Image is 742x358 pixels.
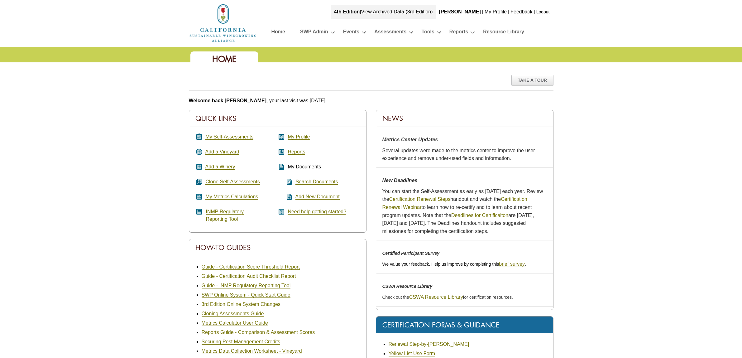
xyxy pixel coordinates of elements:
a: Renewal Step-by-[PERSON_NAME] [389,341,469,347]
a: My Profile [288,134,310,140]
div: Certification Forms & Guidance [376,317,553,333]
a: Guide - INMP Regulatory Reporting Tool [202,283,291,288]
div: Quick Links [189,110,366,127]
i: add_box [195,163,203,171]
i: assignment_turned_in [195,133,203,141]
a: Add a Winery [205,164,235,170]
i: help_center [278,208,285,215]
strong: 4th Edition [334,9,360,14]
div: How-To Guides [189,239,366,256]
a: View Archived Data (3rd Edition) [361,9,433,14]
a: Metrics Data Collection Worksheet - Vineyard [202,348,302,354]
a: Tools [421,27,434,38]
a: My Self-Assessments [205,134,253,140]
span: Several updates were made to the metrics center to improve the user experience and remove under-u... [382,148,535,161]
a: Guide - Certification Audit Checklist Report [202,273,296,279]
i: account_box [278,133,285,141]
a: 3rd Edition Online System Changes [202,302,280,307]
span: Home [212,54,237,65]
div: | [331,5,436,19]
a: Reports [288,149,305,155]
strong: Metrics Center Updates [382,137,438,142]
span: My Documents [288,164,321,169]
p: You can start the Self-Assessment as early as [DATE] each year. Review the handout and watch the ... [382,187,547,235]
a: SWP Online System - Quick Start Guide [202,292,290,298]
i: article [195,208,203,215]
a: INMP RegulatoryReporting Tool [206,209,244,222]
a: CSWA Resource Library [409,294,463,300]
i: assessment [278,148,285,156]
div: Take A Tour [511,75,553,85]
a: Need help getting started? [288,209,346,215]
a: Guide - Certification Score Threshold Report [202,264,300,270]
a: Clone Self-Assessments [205,179,260,185]
a: Add a Vineyard [205,149,239,155]
i: find_in_page [278,178,293,186]
a: Home [271,27,285,38]
span: Check out the for certification resources. [382,295,513,300]
a: Certification Renewal Webinar [382,196,527,210]
i: queue [195,178,203,186]
strong: New Deadlines [382,178,418,183]
div: | [481,5,484,19]
a: Add New Document [295,194,340,200]
a: Securing Pest Management Credits [202,339,280,345]
img: logo_cswa2x.png [189,3,257,43]
div: | [507,5,510,19]
div: | [533,5,536,19]
span: We value your feedback. Help us improve by completing this . [382,262,526,267]
b: Welcome back [PERSON_NAME] [189,98,267,103]
a: Home [189,20,257,25]
a: Events [343,27,359,38]
a: Resource Library [483,27,524,38]
a: brief survey [499,261,525,267]
i: add_circle [195,148,203,156]
div: News [376,110,553,127]
a: Feedback [510,9,532,14]
a: Reports Guide - Comparison & Assessment Scores [202,330,315,335]
i: note_add [278,193,293,201]
a: Cloning Assessments Guide [202,311,264,317]
a: Logout [536,9,550,14]
i: description [278,163,285,171]
a: Search Documents [295,179,338,185]
a: SWP Admin [300,27,328,38]
i: calculate [195,193,203,201]
a: Reports [449,27,468,38]
a: My Metrics Calculations [205,194,258,200]
b: [PERSON_NAME] [439,9,481,14]
a: Yellow List Use Form [389,351,435,356]
a: Deadlines for Certificaiton [451,213,508,218]
p: , your last visit was [DATE]. [189,97,553,105]
em: CSWA Resource Library [382,284,433,289]
a: Assessments [374,27,406,38]
a: My Profile [485,9,507,14]
a: Certification Renewal Steps [389,196,451,202]
em: Certified Participant Survey [382,251,440,256]
a: Metrics Calculator User Guide [202,320,268,326]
